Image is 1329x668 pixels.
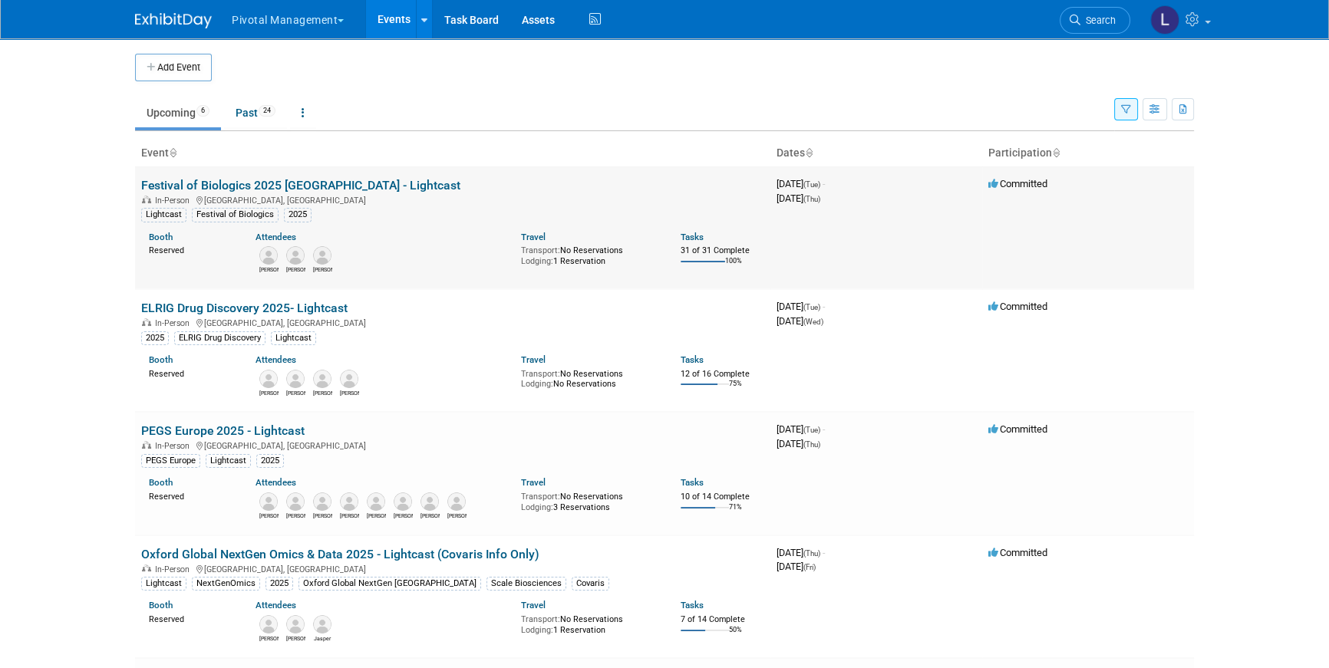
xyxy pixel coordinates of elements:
td: 50% [729,626,742,647]
span: (Thu) [803,440,820,449]
div: Lightcast [206,454,251,468]
span: (Fri) [803,563,816,571]
a: Attendees [256,232,296,242]
div: Marco Woldt [367,511,386,520]
img: ExhibitDay [135,13,212,28]
img: Carrie Maynard [259,370,278,388]
img: Jasper Estranero [313,615,331,633]
div: Carrie Maynard [259,388,279,397]
a: ELRIG Drug Discovery 2025- Lightcast [141,301,348,315]
th: Event [135,140,770,166]
img: Carrie Maynard [286,246,305,265]
a: Travel [521,600,546,610]
span: Lodging: [521,256,553,266]
a: Search [1060,7,1130,34]
div: 31 of 31 Complete [681,245,764,256]
span: Lodging: [521,379,553,389]
div: Reserved [149,366,232,380]
span: [DATE] [777,315,823,327]
a: Sort by Participation Type [1052,146,1060,159]
div: Paul Loeffen [420,511,440,520]
div: No Reservations 1 Reservation [521,611,658,635]
div: [GEOGRAPHIC_DATA], [GEOGRAPHIC_DATA] [141,316,764,328]
span: Transport: [521,492,560,502]
span: Lodging: [521,625,553,635]
div: Reserved [149,242,232,256]
a: Booth [149,600,173,610]
div: Scott Brouilette [313,388,332,397]
img: Jonathan Didier [447,492,466,511]
th: Dates [770,140,982,166]
div: Simon Margerison [286,388,305,397]
span: (Thu) [803,549,820,558]
span: Lodging: [521,502,553,512]
a: Past24 [224,98,287,127]
span: [DATE] [777,438,820,449]
img: In-Person Event [142,318,151,326]
a: Tasks [681,477,704,488]
div: 2025 [284,208,312,222]
a: Attendees [256,600,296,610]
img: Paul Steinberg [259,492,278,511]
a: Booth [149,477,173,488]
div: 2025 [265,577,293,591]
span: [DATE] [777,301,825,312]
div: Jasper Estranero [313,633,332,643]
a: Booth [149,354,173,365]
div: NextGenOmics [192,577,260,591]
img: Megan Gottlieb [313,246,331,265]
div: Lightcast [141,208,186,222]
div: 2025 [141,331,169,345]
span: Committed [988,547,1047,558]
span: In-Person [155,564,194,574]
div: Reserved [149,489,232,502]
td: 75% [729,380,742,400]
span: - [823,547,825,558]
span: Search [1080,15,1116,26]
img: Scott Brouilette [313,370,331,388]
img: Marco Woldt [367,492,385,511]
div: No Reservations 3 Reservations [521,489,658,512]
button: Add Event [135,54,212,81]
div: Oxford Global NextGen [GEOGRAPHIC_DATA] [298,577,481,591]
img: In-Person Event [142,441,151,449]
span: 24 [259,105,275,117]
img: Simon Margerison [286,370,305,388]
span: (Thu) [803,195,820,203]
a: Sort by Start Date [805,146,813,159]
a: Festival of Biologics 2025 [GEOGRAPHIC_DATA] - Lightcast [141,178,460,193]
div: Scale Biosciences [486,577,566,591]
div: Covaris [572,577,609,591]
div: Carrie Maynard [286,511,305,520]
td: 71% [729,503,742,524]
span: [DATE] [777,561,816,572]
img: Scott Brouilette [259,246,278,265]
div: 12 of 16 Complete [681,369,764,380]
span: In-Person [155,441,194,451]
span: - [823,423,825,435]
span: Committed [988,423,1047,435]
div: Lightcast [141,577,186,591]
div: Reserved [149,611,232,625]
span: Committed [988,178,1047,189]
div: Carrie Maynard [259,633,279,643]
span: - [823,178,825,189]
div: Carrie Maynard [286,265,305,274]
span: [DATE] [777,193,820,204]
th: Participation [982,140,1194,166]
span: (Wed) [803,318,823,326]
a: Oxford Global NextGen Omics & Data 2025 - Lightcast (Covaris Info Only) [141,547,539,561]
div: No Reservations No Reservations [521,366,658,390]
a: Tasks [681,600,704,610]
span: Transport: [521,369,560,379]
img: Leslie Pelton [1150,5,1179,35]
div: Jonathan Didier [447,511,467,520]
span: In-Person [155,196,194,206]
a: Attendees [256,477,296,488]
span: (Tue) [803,426,820,434]
div: 7 of 14 Complete [681,614,764,625]
span: In-Person [155,318,194,328]
div: Paul Wylie [340,388,359,397]
img: In-Person Event [142,564,151,572]
div: 2025 [256,454,284,468]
